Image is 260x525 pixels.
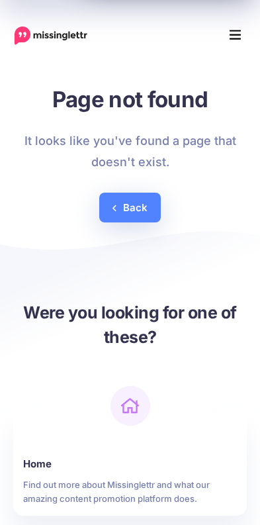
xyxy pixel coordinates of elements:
[13,130,247,173] p: It looks like you've found a page that doesn't exist.
[221,22,250,48] button: Menu
[23,442,237,506] a: Home Find out more about Missinglettr and what our amazing content promotion platform does.
[23,456,237,471] b: Home
[13,85,247,114] h1: Page not found
[23,478,237,506] p: Find out more about Missinglettr and what our amazing content promotion platform does.
[13,301,247,350] h3: Were you looking for one of these?
[99,193,161,222] a: Back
